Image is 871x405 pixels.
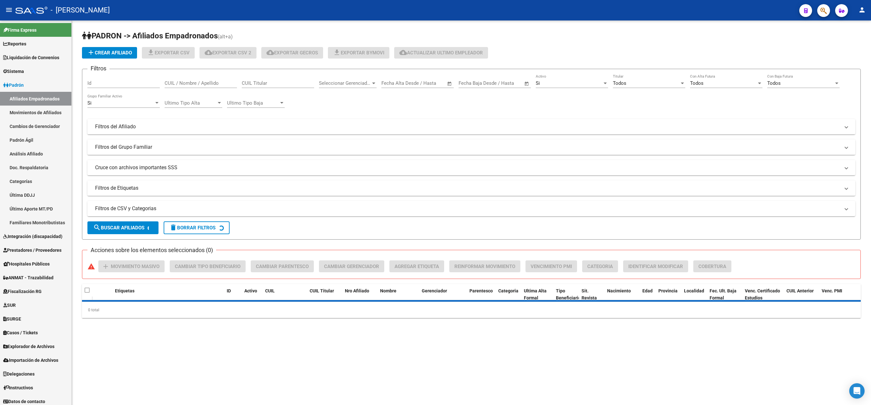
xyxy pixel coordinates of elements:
[605,284,640,305] datatable-header-cell: Nacimiento
[263,284,298,305] datatable-header-cell: CUIL
[607,288,631,293] span: Nacimiento
[227,100,279,106] span: Ultimo Tipo Baja
[333,50,384,56] span: Exportar Bymovi
[242,284,263,305] datatable-header-cell: Activo
[536,80,540,86] span: Si
[307,284,342,305] datatable-header-cell: CUIL Titular
[319,260,384,272] button: Cambiar Gerenciador
[87,64,110,73] h3: Filtros
[681,284,707,305] datatable-header-cell: Localidad
[3,343,54,350] span: Explorador de Archivos
[93,225,144,231] span: Buscar Afiliados
[587,264,613,269] span: Categoria
[266,49,274,56] mat-icon: cloud_download
[822,288,842,293] span: Venc. PMI
[658,288,678,293] span: Provincia
[95,123,840,130] mat-panel-title: Filtros del Afiliado
[5,6,13,14] mat-icon: menu
[3,302,16,309] span: SUR
[3,329,38,336] span: Casos / Tickets
[244,288,257,293] span: Activo
[111,264,159,269] span: Movimiento Masivo
[3,370,35,377] span: Delegaciones
[87,246,216,255] h3: Acciones sobre los elementos seleccionados (0)
[251,260,314,272] button: Cambiar Parentesco
[256,264,309,269] span: Cambiar Parentesco
[623,260,688,272] button: Identificar Modificar
[3,233,62,240] span: Integración (discapacidad)
[95,185,840,192] mat-panel-title: Filtros de Etiquetas
[496,284,521,305] datatable-header-cell: Categoria
[169,225,216,231] span: Borrar Filtros
[698,264,726,269] span: Cobertura
[333,49,341,56] mat-icon: file_download
[3,274,53,281] span: ANMAT - Trazabilidad
[3,247,61,254] span: Prestadores / Proveedores
[265,288,275,293] span: CUIL
[628,264,683,269] span: Identificar Modificar
[524,288,547,301] span: Ultima Alta Formal
[87,160,855,175] mat-expansion-panel-header: Cruce con archivos importantes SSS
[87,263,95,270] mat-icon: warning
[87,119,855,134] mat-expansion-panel-header: Filtros del Afiliado
[454,264,515,269] span: Reinformar Movimiento
[419,284,458,305] datatable-header-cell: Gerenciador
[87,201,855,216] mat-expansion-panel-header: Filtros de CSV y Categorias
[395,264,439,269] span: Agregar Etiqueta
[819,284,861,305] datatable-header-cell: Venc. PMI
[328,47,389,59] button: Exportar Bymovi
[87,221,159,234] button: Buscar Afiliados
[582,288,597,301] span: Sit. Revista
[218,34,233,40] span: (alt+a)
[640,284,656,305] datatable-header-cell: Edad
[459,80,479,86] input: Start date
[115,288,134,293] span: Etiquetas
[784,284,819,305] datatable-header-cell: CUIL Anterior
[485,80,516,86] input: End date
[642,288,653,293] span: Edad
[342,284,378,305] datatable-header-cell: Nro Afiliado
[102,263,110,270] mat-icon: add
[523,80,531,87] button: Open calendar
[3,357,58,364] span: Importación de Archivos
[742,284,784,305] datatable-header-cell: Venc. Certificado Estudios
[205,49,212,56] mat-icon: cloud_download
[3,288,42,295] span: Fiscalización RG
[380,288,396,293] span: Nombre
[3,260,50,267] span: Hospitales Públicos
[521,284,553,305] datatable-header-cell: Ultima Alta Formal
[498,288,518,293] span: Categoria
[95,144,840,151] mat-panel-title: Filtros del Grupo Familiar
[707,284,742,305] datatable-header-cell: Fec. Ult. Baja Formal
[381,80,402,86] input: Start date
[408,80,439,86] input: End date
[95,164,840,171] mat-panel-title: Cruce con archivos importantes SSS
[87,100,92,106] span: Si
[227,288,231,293] span: ID
[266,50,318,56] span: Exportar GECROS
[87,139,855,155] mat-expansion-panel-header: Filtros del Grupo Familiar
[199,47,256,59] button: Exportar CSV 2
[3,40,26,47] span: Reportes
[82,31,218,40] span: PADRON -> Afiliados Empadronados
[82,47,137,59] button: Crear Afiliado
[469,288,493,293] span: Parentesco
[3,27,37,34] span: Firma Express
[786,288,814,293] span: CUIL Anterior
[3,68,24,75] span: Sistema
[531,264,572,269] span: Vencimiento PMI
[51,3,110,17] span: - [PERSON_NAME]
[525,260,577,272] button: Vencimiento PMI
[87,50,132,56] span: Crear Afiliado
[310,288,334,293] span: CUIL Titular
[169,224,177,231] mat-icon: delete
[613,80,626,86] span: Todos
[164,221,230,234] button: Borrar Filtros
[745,288,780,301] span: Venc. Certificado Estudios
[87,180,855,196] mat-expansion-panel-header: Filtros de Etiquetas
[3,315,21,322] span: SURGE
[112,284,224,305] datatable-header-cell: Etiquetas
[467,284,496,305] datatable-header-cell: Parentesco
[553,284,579,305] datatable-header-cell: Tipo Beneficiario
[684,288,704,293] span: Localidad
